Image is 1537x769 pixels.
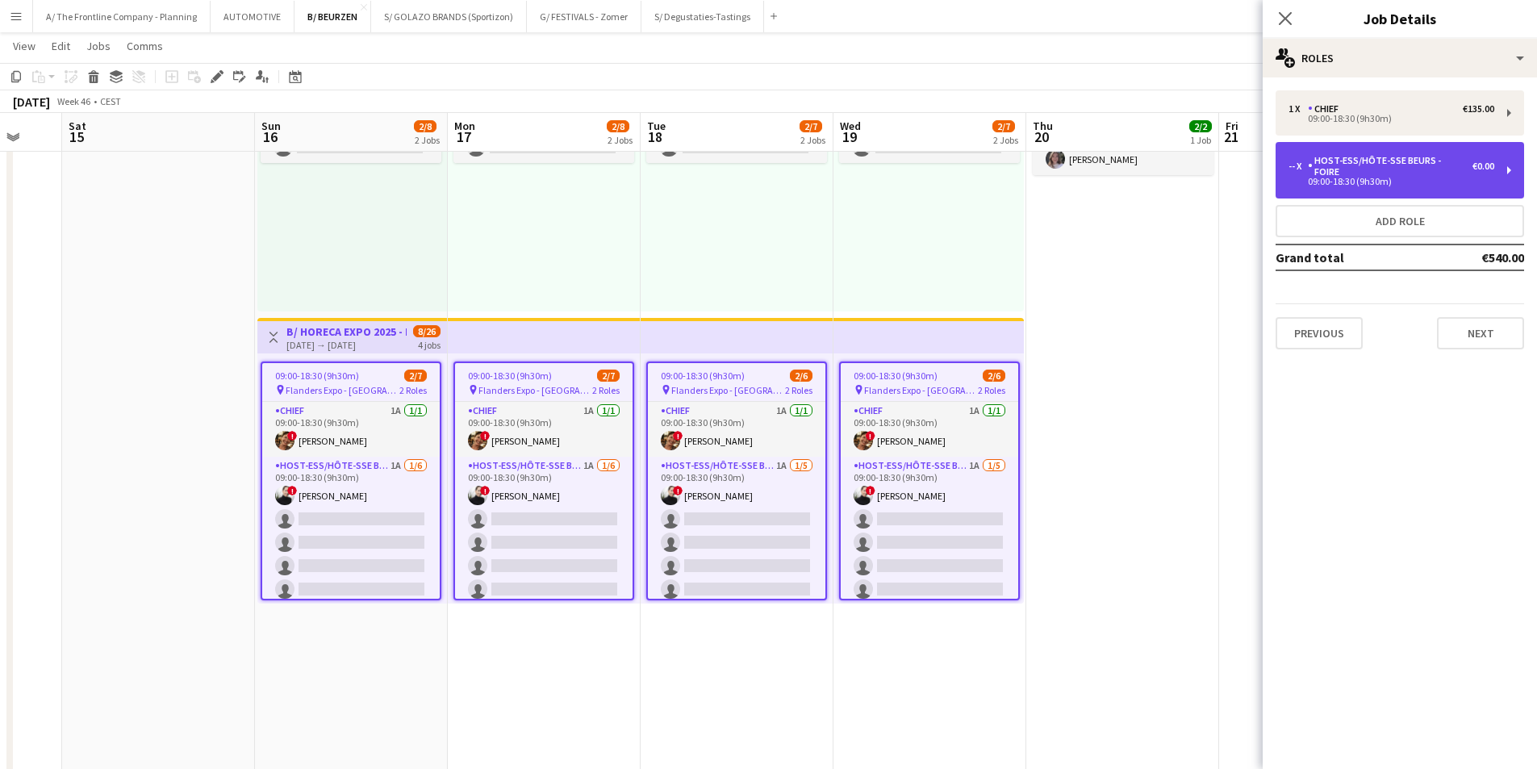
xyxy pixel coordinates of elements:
[261,362,441,600] app-job-card: 09:00-18:30 (9h30m)2/7 Flanders Expo - [GEOGRAPHIC_DATA]2 RolesChief1A1/109:00-18:30 (9h30m)![PER...
[480,431,490,441] span: !
[1276,244,1428,270] td: Grand total
[854,370,938,382] span: 09:00-18:30 (9h30m)
[647,119,666,133] span: Tue
[45,36,77,56] a: Edit
[592,384,620,396] span: 2 Roles
[418,337,441,351] div: 4 jobs
[453,362,634,600] app-job-card: 09:00-18:30 (9h30m)2/7 Flanders Expo - [GEOGRAPHIC_DATA]2 RolesChief1A1/109:00-18:30 (9h30m)![PER...
[480,486,490,495] span: !
[414,120,436,132] span: 2/8
[607,120,629,132] span: 2/8
[413,325,441,337] span: 8/26
[455,402,633,457] app-card-role: Chief1A1/109:00-18:30 (9h30m)![PERSON_NAME]
[800,134,825,146] div: 2 Jobs
[478,384,592,396] span: Flanders Expo - [GEOGRAPHIC_DATA]
[839,362,1020,600] app-job-card: 09:00-18:30 (9h30m)2/6 Flanders Expo - [GEOGRAPHIC_DATA]2 RolesChief1A1/109:00-18:30 (9h30m)![PER...
[645,127,666,146] span: 18
[1288,178,1494,186] div: 09:00-18:30 (9h30m)
[52,39,70,53] span: Edit
[404,370,427,382] span: 2/7
[262,402,440,457] app-card-role: Chief1A1/109:00-18:30 (9h30m)![PERSON_NAME]
[1463,103,1494,115] div: €135.00
[1288,115,1494,123] div: 09:00-18:30 (9h30m)
[1030,127,1053,146] span: 20
[399,384,427,396] span: 2 Roles
[1189,120,1212,132] span: 2/2
[275,370,359,382] span: 09:00-18:30 (9h30m)
[454,119,475,133] span: Mon
[648,457,825,629] app-card-role: Host-ess/Hôte-sse Beurs - Foire1A1/509:00-18:30 (9h30m)![PERSON_NAME]
[286,324,407,339] h3: B/ HORECA EXPO 2025 - Friesland Campina (Debic + Latiz) - 16-19/11/24
[673,486,683,495] span: !
[1190,134,1211,146] div: 1 Job
[785,384,812,396] span: 2 Roles
[120,36,169,56] a: Comms
[262,457,440,629] app-card-role: Host-ess/Hôte-sse Beurs - Foire1A1/609:00-18:30 (9h30m)![PERSON_NAME]
[1033,119,1053,133] span: Thu
[1223,127,1238,146] span: 21
[1288,161,1308,172] div: -- x
[841,402,1018,457] app-card-role: Chief1A1/109:00-18:30 (9h30m)![PERSON_NAME]
[527,1,641,32] button: G/ FESTIVALS - Zomer
[80,36,117,56] a: Jobs
[452,127,475,146] span: 17
[415,134,440,146] div: 2 Jobs
[1263,8,1537,29] h3: Job Details
[840,119,861,133] span: Wed
[13,94,50,110] div: [DATE]
[371,1,527,32] button: S/ GOLAZO BRANDS (Sportizon)
[1263,39,1537,77] div: Roles
[287,486,297,495] span: !
[86,39,111,53] span: Jobs
[800,120,822,132] span: 2/7
[259,127,281,146] span: 16
[673,431,683,441] span: !
[1428,244,1524,270] td: €540.00
[978,384,1005,396] span: 2 Roles
[6,36,42,56] a: View
[648,402,825,457] app-card-role: Chief1A1/109:00-18:30 (9h30m)![PERSON_NAME]
[455,457,633,629] app-card-role: Host-ess/Hôte-sse Beurs - Foire1A1/609:00-18:30 (9h30m)![PERSON_NAME]
[33,1,211,32] button: A/ The Frontline Company - Planning
[1308,103,1345,115] div: Chief
[286,384,399,396] span: Flanders Expo - [GEOGRAPHIC_DATA]
[790,370,812,382] span: 2/6
[992,120,1015,132] span: 2/7
[641,1,764,32] button: S/ Degustaties-Tastings
[1276,205,1524,237] button: Add role
[1308,155,1472,178] div: Host-ess/Hôte-sse Beurs - Foire
[646,362,827,600] app-job-card: 09:00-18:30 (9h30m)2/6 Flanders Expo - [GEOGRAPHIC_DATA]2 RolesChief1A1/109:00-18:30 (9h30m)![PER...
[837,127,861,146] span: 19
[1288,103,1308,115] div: 1 x
[261,119,281,133] span: Sun
[66,127,86,146] span: 15
[69,119,86,133] span: Sat
[1472,161,1494,172] div: €0.00
[866,486,875,495] span: !
[661,370,745,382] span: 09:00-18:30 (9h30m)
[608,134,633,146] div: 2 Jobs
[287,431,297,441] span: !
[866,431,875,441] span: !
[597,370,620,382] span: 2/7
[294,1,371,32] button: B/ BEURZEN
[671,384,785,396] span: Flanders Expo - [GEOGRAPHIC_DATA]
[100,95,121,107] div: CEST
[1276,317,1363,349] button: Previous
[53,95,94,107] span: Week 46
[468,370,552,382] span: 09:00-18:30 (9h30m)
[993,134,1018,146] div: 2 Jobs
[1437,317,1524,349] button: Next
[211,1,294,32] button: AUTOMOTIVE
[864,384,978,396] span: Flanders Expo - [GEOGRAPHIC_DATA]
[983,370,1005,382] span: 2/6
[127,39,163,53] span: Comms
[286,339,407,351] div: [DATE] → [DATE]
[13,39,36,53] span: View
[841,457,1018,629] app-card-role: Host-ess/Hôte-sse Beurs - Foire1A1/509:00-18:30 (9h30m)![PERSON_NAME]
[1226,119,1238,133] span: Fri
